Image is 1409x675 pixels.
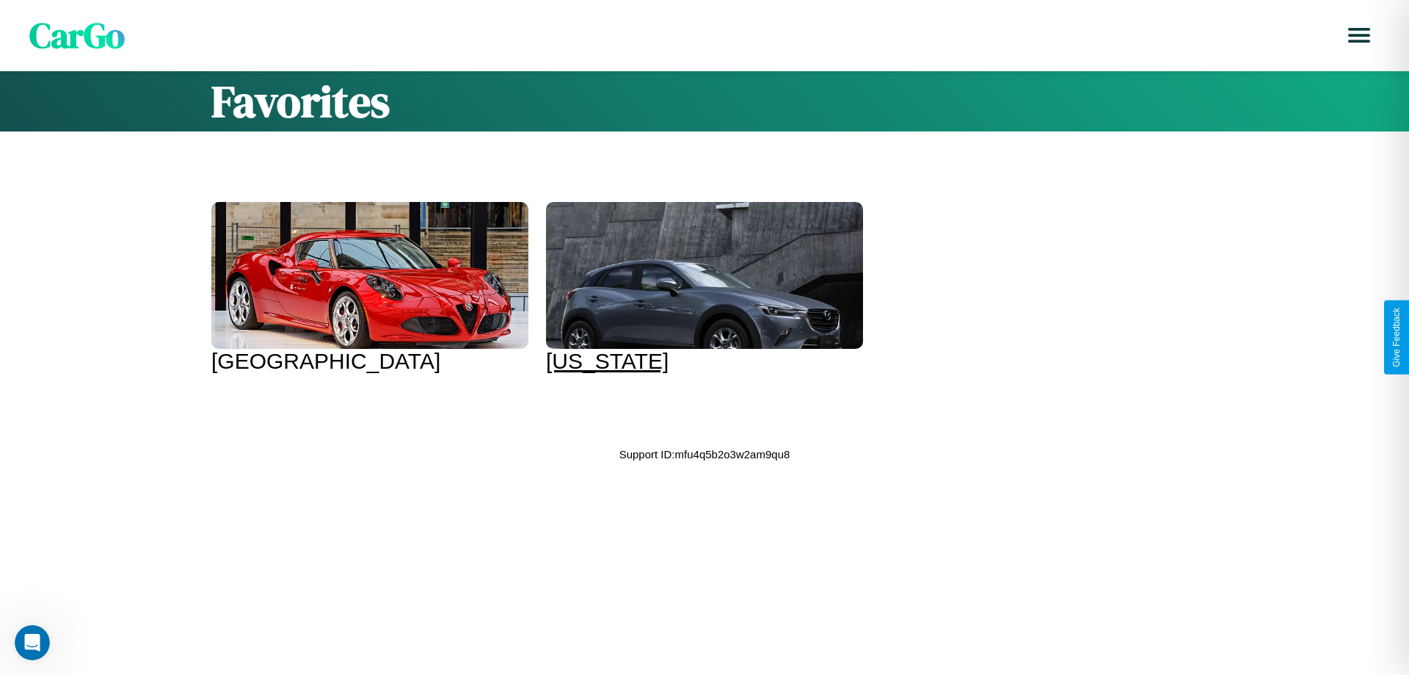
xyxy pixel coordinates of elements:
button: Open menu [1339,15,1380,56]
h1: Favorites [211,71,1198,131]
div: Give Feedback [1391,308,1402,367]
iframe: Intercom live chat [15,625,50,660]
span: CarGo [29,11,125,59]
p: Support ID: mfu4q5b2o3w2am9qu8 [619,444,790,464]
div: [US_STATE] [546,349,863,374]
div: [GEOGRAPHIC_DATA] [211,349,528,374]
